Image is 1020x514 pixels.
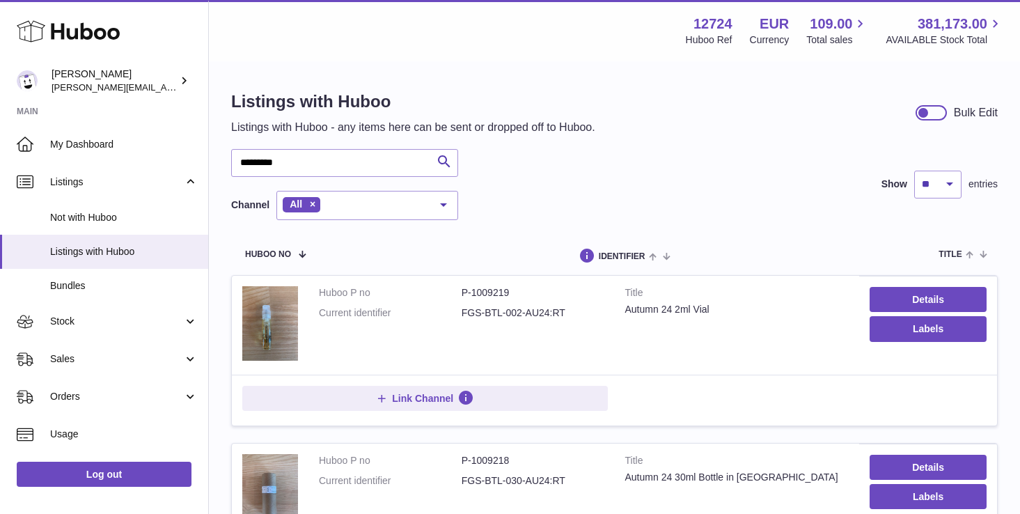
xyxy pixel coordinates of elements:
[231,198,269,212] label: Channel
[462,454,604,467] dd: P-1009218
[625,471,849,484] div: Autumn 24 30ml Bottle in [GEOGRAPHIC_DATA]
[810,15,852,33] span: 109.00
[231,91,595,113] h1: Listings with Huboo
[939,250,962,259] span: title
[50,279,198,293] span: Bundles
[52,81,279,93] span: [PERSON_NAME][EMAIL_ADDRESS][DOMAIN_NAME]
[870,484,987,509] button: Labels
[50,211,198,224] span: Not with Huboo
[918,15,987,33] span: 381,173.00
[242,286,298,361] img: Autumn 24 2ml Vial
[50,176,183,189] span: Listings
[392,392,453,405] span: Link Channel
[968,178,998,191] span: entries
[886,15,1003,47] a: 381,173.00 AVAILABLE Stock Total
[599,252,645,261] span: identifier
[625,454,849,471] strong: Title
[319,454,462,467] dt: Huboo P no
[50,428,198,441] span: Usage
[52,68,177,94] div: [PERSON_NAME]
[760,15,789,33] strong: EUR
[750,33,790,47] div: Currency
[50,315,183,328] span: Stock
[870,316,987,341] button: Labels
[870,455,987,480] a: Details
[806,15,868,47] a: 109.00 Total sales
[50,352,183,366] span: Sales
[50,390,183,403] span: Orders
[693,15,732,33] strong: 12724
[290,198,302,210] span: All
[462,474,604,488] dd: FGS-BTL-030-AU24:RT
[17,462,191,487] a: Log out
[319,286,462,299] dt: Huboo P no
[886,33,1003,47] span: AVAILABLE Stock Total
[686,33,732,47] div: Huboo Ref
[50,138,198,151] span: My Dashboard
[319,306,462,320] dt: Current identifier
[242,386,608,411] button: Link Channel
[462,306,604,320] dd: FGS-BTL-002-AU24:RT
[625,303,849,316] div: Autumn 24 2ml Vial
[319,474,462,488] dt: Current identifier
[50,245,198,258] span: Listings with Huboo
[462,286,604,299] dd: P-1009219
[245,250,291,259] span: Huboo no
[870,287,987,312] a: Details
[806,33,868,47] span: Total sales
[881,178,907,191] label: Show
[17,70,38,91] img: sebastian@ffern.co
[954,105,998,120] div: Bulk Edit
[231,120,595,135] p: Listings with Huboo - any items here can be sent or dropped off to Huboo.
[625,286,849,303] strong: Title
